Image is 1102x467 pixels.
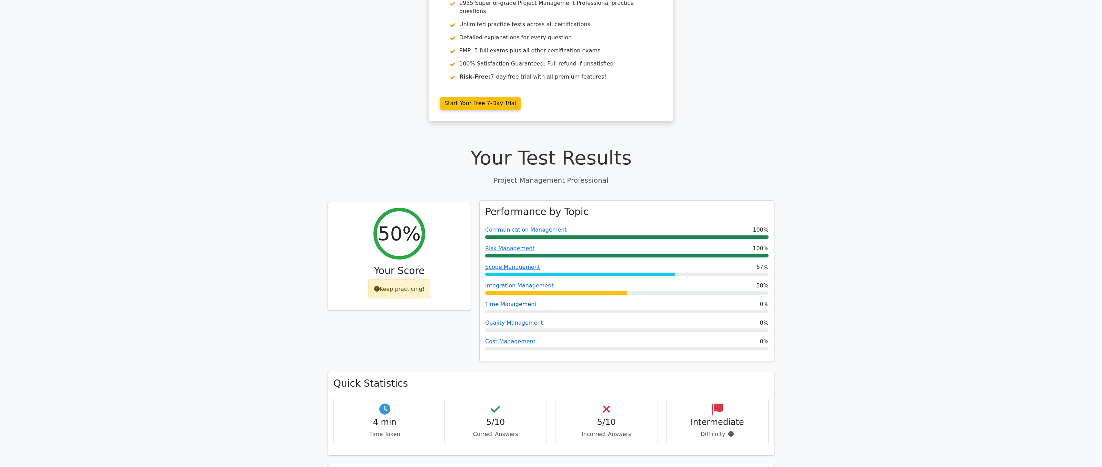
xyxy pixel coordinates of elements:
a: Communication Management [485,226,567,233]
h4: 4 min [339,417,430,427]
a: Scope Management [485,264,540,270]
h3: Quick Statistics [333,378,769,389]
div: Keep practicing! [368,279,431,299]
a: Integration Management [485,282,554,289]
h4: Intermediate [672,417,763,427]
span: 100% [753,244,769,253]
span: 50% [756,282,769,290]
p: Correct Answers [450,430,541,438]
a: Quality Management [485,319,543,326]
p: Incorrect Answers [561,430,652,438]
span: 100% [753,226,769,234]
span: 0% [760,300,769,308]
a: Start Your Free 7-Day Trial [440,97,521,110]
p: Time Taken [339,430,430,438]
span: 67% [756,263,769,271]
p: Project Management Professional [328,175,774,185]
a: Time Management [485,301,537,307]
h4: 5/10 [450,417,541,427]
h1: Your Test Results [328,146,774,169]
span: 0% [760,337,769,346]
a: Risk Management [485,245,535,252]
h3: Performance by Topic [485,206,589,218]
p: Difficulty [672,430,763,438]
a: Cost Management [485,338,535,345]
h2: 50% [378,222,421,245]
span: 0% [760,319,769,327]
h4: 5/10 [561,417,652,427]
h3: Your Score [333,265,465,277]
